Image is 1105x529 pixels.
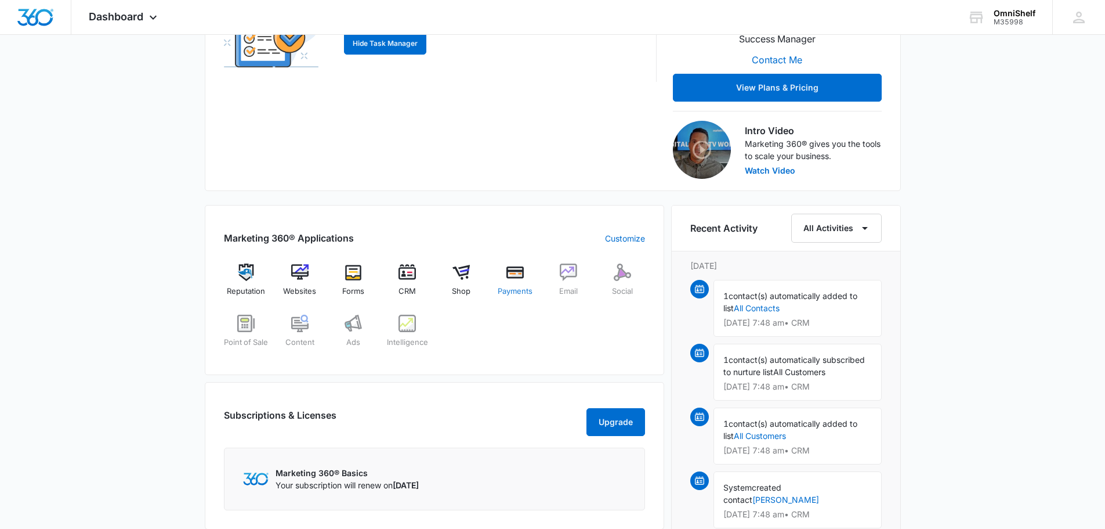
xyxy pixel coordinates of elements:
[673,121,731,179] img: Intro Video
[387,337,428,348] span: Intelligence
[723,319,872,327] p: [DATE] 7:48 am • CRM
[452,286,470,297] span: Shop
[224,231,354,245] h2: Marketing 360® Applications
[723,483,781,505] span: created contact
[723,447,872,455] p: [DATE] 7:48 am • CRM
[723,355,729,365] span: 1
[734,431,786,441] a: All Customers
[739,32,816,46] p: Success Manager
[723,291,729,301] span: 1
[723,510,872,519] p: [DATE] 7:48 am • CRM
[276,479,419,491] p: Your subscription will renew on
[723,291,857,313] span: contact(s) automatically added to list
[439,264,484,305] a: Shop
[224,264,269,305] a: Reputation
[385,315,430,357] a: Intelligence
[723,355,865,377] span: contact(s) automatically subscribed to nurture list
[994,18,1035,26] div: account id
[773,367,825,377] span: All Customers
[723,383,872,391] p: [DATE] 7:48 am • CRM
[600,264,645,305] a: Social
[285,337,314,348] span: Content
[276,467,419,479] p: Marketing 360® Basics
[385,264,430,305] a: CRM
[723,483,752,492] span: System
[224,315,269,357] a: Point of Sale
[745,138,882,162] p: Marketing 360® gives you the tools to scale your business.
[690,221,758,235] h6: Recent Activity
[586,408,645,436] button: Upgrade
[546,264,591,305] a: Email
[342,286,364,297] span: Forms
[745,124,882,138] h3: Intro Video
[346,337,360,348] span: Ads
[994,9,1035,18] div: account name
[605,232,645,244] a: Customize
[752,495,819,505] a: [PERSON_NAME]
[227,286,265,297] span: Reputation
[277,315,322,357] a: Content
[673,74,882,102] button: View Plans & Pricing
[331,264,376,305] a: Forms
[734,303,780,313] a: All Contacts
[745,167,795,175] button: Watch Video
[243,473,269,485] img: Marketing 360 Logo
[398,286,416,297] span: CRM
[740,46,814,74] button: Contact Me
[498,286,532,297] span: Payments
[331,315,376,357] a: Ads
[224,337,268,348] span: Point of Sale
[791,214,882,243] button: All Activities
[612,286,633,297] span: Social
[492,264,537,305] a: Payments
[89,10,143,23] span: Dashboard
[690,260,882,272] p: [DATE]
[344,33,426,55] button: Hide Task Manager
[723,419,729,429] span: 1
[224,408,336,431] h2: Subscriptions & Licenses
[723,419,857,441] span: contact(s) automatically added to list
[277,264,322,305] a: Websites
[283,286,316,297] span: Websites
[393,480,419,490] span: [DATE]
[559,286,578,297] span: Email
